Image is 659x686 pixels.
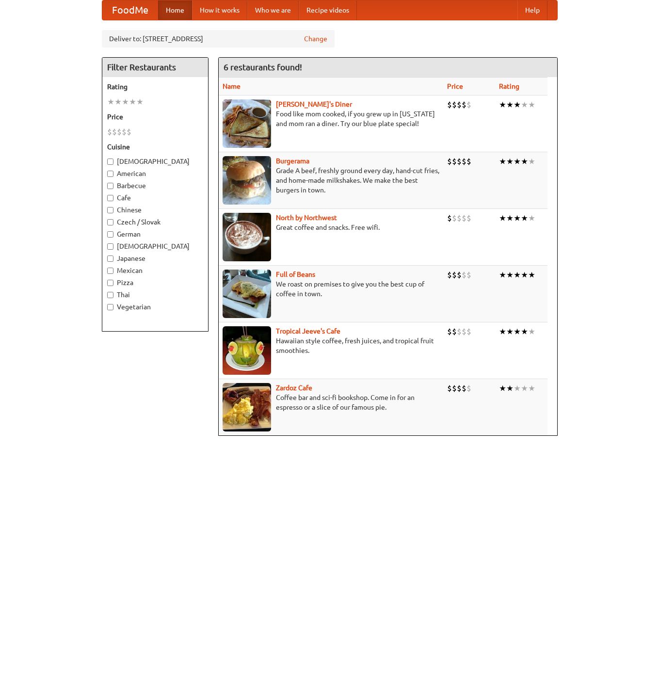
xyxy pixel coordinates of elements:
[452,326,457,337] li: $
[102,30,335,48] div: Deliver to: [STREET_ADDRESS]
[304,34,327,44] a: Change
[276,327,340,335] b: Tropical Jeeve's Cafe
[528,99,535,110] li: ★
[452,156,457,167] li: $
[521,326,528,337] li: ★
[107,183,113,189] input: Barbecue
[112,127,117,137] li: $
[457,99,462,110] li: $
[521,99,528,110] li: ★
[107,127,112,137] li: $
[528,383,535,394] li: ★
[462,99,466,110] li: $
[514,156,521,167] li: ★
[506,326,514,337] li: ★
[447,383,452,394] li: $
[447,82,463,90] a: Price
[129,96,136,107] li: ★
[107,82,203,92] h5: Rating
[107,231,113,238] input: German
[506,99,514,110] li: ★
[521,270,528,280] li: ★
[457,383,462,394] li: $
[223,326,271,375] img: jeeves.jpg
[223,383,271,431] img: zardoz.jpg
[136,96,144,107] li: ★
[499,156,506,167] li: ★
[506,270,514,280] li: ★
[223,393,439,412] p: Coffee bar and sci-fi bookshop. Come in for an espresso or a slice of our famous pie.
[107,280,113,286] input: Pizza
[506,156,514,167] li: ★
[521,213,528,223] li: ★
[107,254,203,263] label: Japanese
[107,169,203,178] label: American
[223,270,271,318] img: beans.jpg
[158,0,192,20] a: Home
[276,100,352,108] b: [PERSON_NAME]'s Diner
[499,383,506,394] li: ★
[452,213,457,223] li: $
[122,127,127,137] li: $
[447,270,452,280] li: $
[452,383,457,394] li: $
[452,99,457,110] li: $
[528,270,535,280] li: ★
[514,326,521,337] li: ★
[466,383,471,394] li: $
[107,290,203,300] label: Thai
[276,384,312,392] a: Zardoz Cafe
[107,181,203,191] label: Barbecue
[107,207,113,213] input: Chinese
[447,99,452,110] li: $
[223,82,241,90] a: Name
[107,278,203,287] label: Pizza
[528,213,535,223] li: ★
[107,266,203,275] label: Mexican
[223,109,439,128] p: Food like mom cooked, if you grew up in [US_STATE] and mom ran a diner. Try our blue plate special!
[223,99,271,148] img: sallys.jpg
[107,112,203,122] h5: Price
[223,156,271,205] img: burgerama.jpg
[514,383,521,394] li: ★
[462,383,466,394] li: $
[528,326,535,337] li: ★
[499,270,506,280] li: ★
[466,156,471,167] li: $
[466,326,471,337] li: $
[107,96,114,107] li: ★
[462,326,466,337] li: $
[107,304,113,310] input: Vegetarian
[276,214,337,222] a: North by Northwest
[107,268,113,274] input: Mexican
[499,82,519,90] a: Rating
[223,223,439,232] p: Great coffee and snacks. Free wifi.
[192,0,247,20] a: How it works
[462,156,466,167] li: $
[223,166,439,195] p: Grade A beef, freshly ground every day, hand-cut fries, and home-made milkshakes. We make the bes...
[107,241,203,251] label: [DEMOGRAPHIC_DATA]
[107,193,203,203] label: Cafe
[107,195,113,201] input: Cafe
[447,326,452,337] li: $
[117,127,122,137] li: $
[122,96,129,107] li: ★
[299,0,357,20] a: Recipe videos
[276,271,315,278] b: Full of Beans
[514,99,521,110] li: ★
[276,157,309,165] a: Burgerama
[107,217,203,227] label: Czech / Slovak
[462,270,466,280] li: $
[457,270,462,280] li: $
[457,326,462,337] li: $
[107,292,113,298] input: Thai
[462,213,466,223] li: $
[107,255,113,262] input: Japanese
[499,213,506,223] li: ★
[114,96,122,107] li: ★
[247,0,299,20] a: Who we are
[223,279,439,299] p: We roast on premises to give you the best cup of coffee in town.
[107,243,113,250] input: [DEMOGRAPHIC_DATA]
